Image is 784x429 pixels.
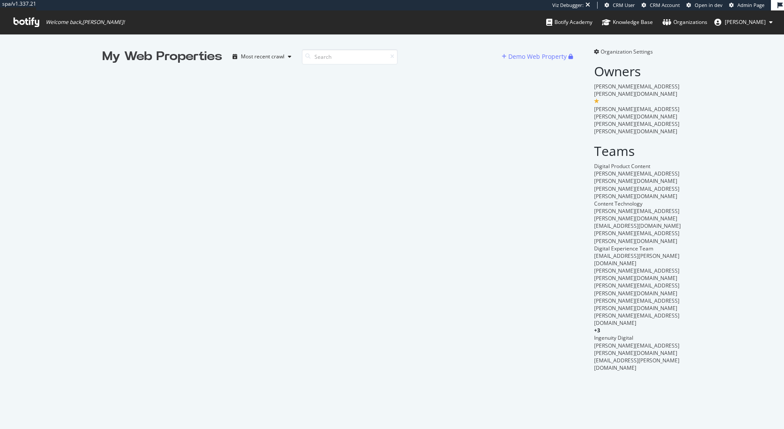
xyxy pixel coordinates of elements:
[594,245,682,252] div: Digital Experience Team
[602,10,653,34] a: Knowledge Base
[552,2,584,9] div: Viz Debugger:
[594,162,682,170] div: Digital Product Content
[594,334,682,341] div: Ingenuity Digital
[594,357,679,372] span: [EMAIL_ADDRESS][PERSON_NAME][DOMAIN_NAME]
[602,18,653,27] div: Knowledge Base
[613,2,635,8] span: CRM User
[594,312,679,327] span: [PERSON_NAME][EMAIL_ADDRESS][DOMAIN_NAME]
[737,2,764,8] span: Admin Page
[594,342,679,357] span: [PERSON_NAME][EMAIL_ADDRESS][PERSON_NAME][DOMAIN_NAME]
[594,105,679,120] span: [PERSON_NAME][EMAIL_ADDRESS][PERSON_NAME][DOMAIN_NAME]
[594,64,682,78] h2: Owners
[546,10,592,34] a: Botify Academy
[594,267,679,282] span: [PERSON_NAME][EMAIL_ADDRESS][PERSON_NAME][DOMAIN_NAME]
[594,170,679,185] span: [PERSON_NAME][EMAIL_ADDRESS][PERSON_NAME][DOMAIN_NAME]
[594,144,682,158] h2: Teams
[601,48,653,55] span: Organization Settings
[508,52,567,61] div: Demo Web Property
[729,2,764,9] a: Admin Page
[686,2,723,9] a: Open in dev
[605,2,635,9] a: CRM User
[662,18,707,27] div: Organizations
[594,200,682,207] div: Content Technology
[46,19,125,26] span: Welcome back, [PERSON_NAME] !
[229,50,295,64] button: Most recent crawl
[642,2,680,9] a: CRM Account
[594,252,679,267] span: [EMAIL_ADDRESS][PERSON_NAME][DOMAIN_NAME]
[594,222,681,230] span: [EMAIL_ADDRESS][DOMAIN_NAME]
[594,207,679,222] span: [PERSON_NAME][EMAIL_ADDRESS][PERSON_NAME][DOMAIN_NAME]
[594,120,679,135] span: [PERSON_NAME][EMAIL_ADDRESS][PERSON_NAME][DOMAIN_NAME]
[725,18,766,26] span: adrianna
[302,49,398,64] input: Search
[594,282,679,297] span: [PERSON_NAME][EMAIL_ADDRESS][PERSON_NAME][DOMAIN_NAME]
[594,230,679,244] span: [PERSON_NAME][EMAIL_ADDRESS][PERSON_NAME][DOMAIN_NAME]
[102,48,222,65] div: My Web Properties
[662,10,707,34] a: Organizations
[594,83,679,98] span: [PERSON_NAME][EMAIL_ADDRESS][PERSON_NAME][DOMAIN_NAME]
[594,185,679,200] span: [PERSON_NAME][EMAIL_ADDRESS][PERSON_NAME][DOMAIN_NAME]
[502,53,568,60] a: Demo Web Property
[546,18,592,27] div: Botify Academy
[695,2,723,8] span: Open in dev
[594,297,679,312] span: [PERSON_NAME][EMAIL_ADDRESS][PERSON_NAME][DOMAIN_NAME]
[707,15,780,29] button: [PERSON_NAME]
[650,2,680,8] span: CRM Account
[502,50,568,64] button: Demo Web Property
[241,54,284,59] div: Most recent crawl
[594,327,600,334] span: + 3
